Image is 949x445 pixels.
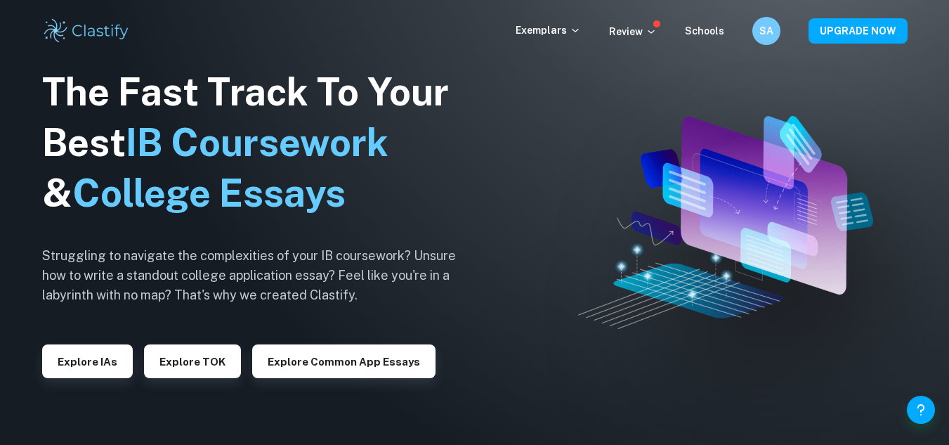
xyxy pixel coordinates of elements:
[252,344,436,378] button: Explore Common App essays
[126,120,388,165] span: IB Coursework
[42,67,478,219] h1: The Fast Track To Your Best &
[252,354,436,368] a: Explore Common App essays
[578,116,873,330] img: Clastify hero
[809,18,908,44] button: UPGRADE NOW
[42,354,133,368] a: Explore IAs
[42,17,131,45] img: Clastify logo
[42,246,478,305] h6: Struggling to navigate the complexities of your IB coursework? Unsure how to write a standout col...
[685,25,724,37] a: Schools
[72,171,346,215] span: College Essays
[144,344,241,378] button: Explore TOK
[907,396,935,424] button: Help and Feedback
[516,22,581,38] p: Exemplars
[609,24,657,39] p: Review
[42,344,133,378] button: Explore IAs
[758,23,774,39] h6: SA
[752,17,780,45] button: SA
[144,354,241,368] a: Explore TOK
